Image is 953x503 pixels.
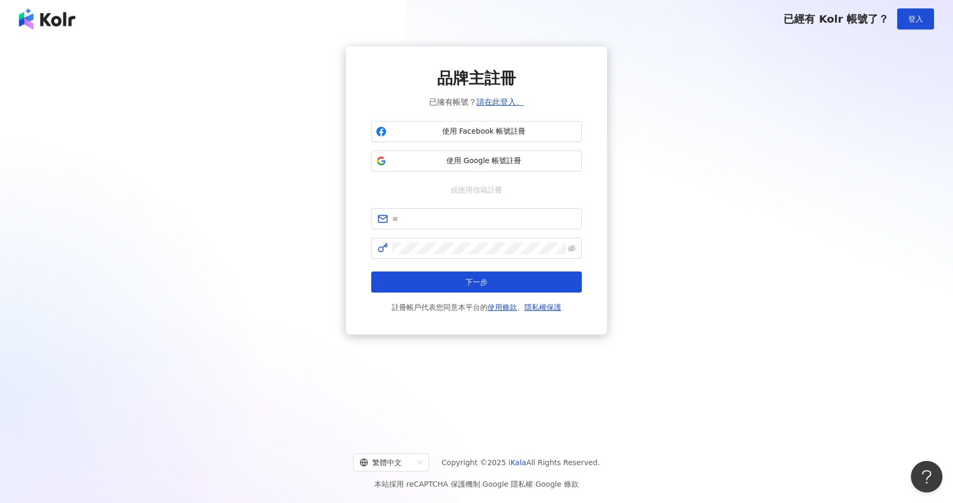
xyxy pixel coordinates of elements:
[392,301,561,314] span: 註冊帳戶代表您同意本平台的 、
[482,480,533,488] a: Google 隱私權
[533,480,535,488] span: |
[391,126,577,137] span: 使用 Facebook 帳號註冊
[568,245,575,252] span: eye-invisible
[897,8,934,29] button: 登入
[391,156,577,166] span: 使用 Google 帳號註冊
[783,13,889,25] span: 已經有 Kolr 帳號了？
[374,478,578,490] span: 本站採用 reCAPTCHA 保護機制
[371,121,582,142] button: 使用 Facebook 帳號註冊
[509,458,527,467] a: iKala
[371,271,582,293] button: 下一步
[480,480,483,488] span: |
[437,67,516,89] span: 品牌主註冊
[488,303,517,311] a: 使用條款
[465,278,488,286] span: 下一步
[429,96,524,108] span: 已擁有帳號？
[524,303,561,311] a: 隱私權保護
[476,97,524,107] a: 請在此登入。
[443,184,510,196] span: 或使用信箱註冊
[535,480,579,488] a: Google 條款
[442,456,600,469] span: Copyright © 2025 All Rights Reserved.
[360,454,413,471] div: 繁體中文
[371,150,582,172] button: 使用 Google 帳號註冊
[908,15,923,23] span: 登入
[19,8,75,29] img: logo
[911,461,942,492] iframe: Help Scout Beacon - Open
